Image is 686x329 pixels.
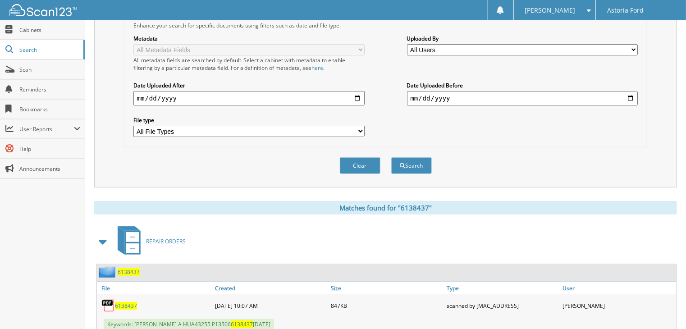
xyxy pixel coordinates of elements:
[19,125,74,133] span: User Reports
[97,282,213,294] a: File
[340,157,380,174] button: Clear
[133,82,365,89] label: Date Uploaded After
[407,91,638,105] input: end
[19,165,80,173] span: Announcements
[94,201,677,215] div: Matches found for "6138437"
[407,35,638,42] label: Uploaded By
[101,299,115,312] img: PDF.png
[19,86,80,93] span: Reminders
[19,46,79,54] span: Search
[19,105,80,113] span: Bookmarks
[231,320,253,328] span: 6138437
[561,297,677,315] div: [PERSON_NAME]
[112,224,186,259] a: REPAIR ORDERS
[146,238,186,245] span: REPAIR ORDERS
[525,8,576,13] span: [PERSON_NAME]
[213,297,329,315] div: [DATE] 10:07 AM
[133,91,365,105] input: start
[329,297,444,315] div: 847KB
[445,297,561,315] div: scanned by [MAC_ADDRESS]
[213,282,329,294] a: Created
[115,302,137,310] a: 6138437
[407,82,638,89] label: Date Uploaded Before
[445,282,561,294] a: Type
[391,157,432,174] button: Search
[133,35,365,42] label: Metadata
[312,64,324,72] a: here
[133,116,365,124] label: File type
[19,66,80,73] span: Scan
[133,56,365,72] div: All metadata fields are searched by default. Select a cabinet with metadata to enable filtering b...
[19,26,80,34] span: Cabinets
[329,282,444,294] a: Size
[607,8,644,13] span: Astoria Ford
[9,4,77,16] img: scan123-logo-white.svg
[19,145,80,153] span: Help
[118,268,140,276] a: 6138437
[641,286,686,329] iframe: Chat Widget
[561,282,677,294] a: User
[99,266,118,278] img: folder2.png
[129,22,643,29] div: Enhance your search for specific documents using filters such as date and file type.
